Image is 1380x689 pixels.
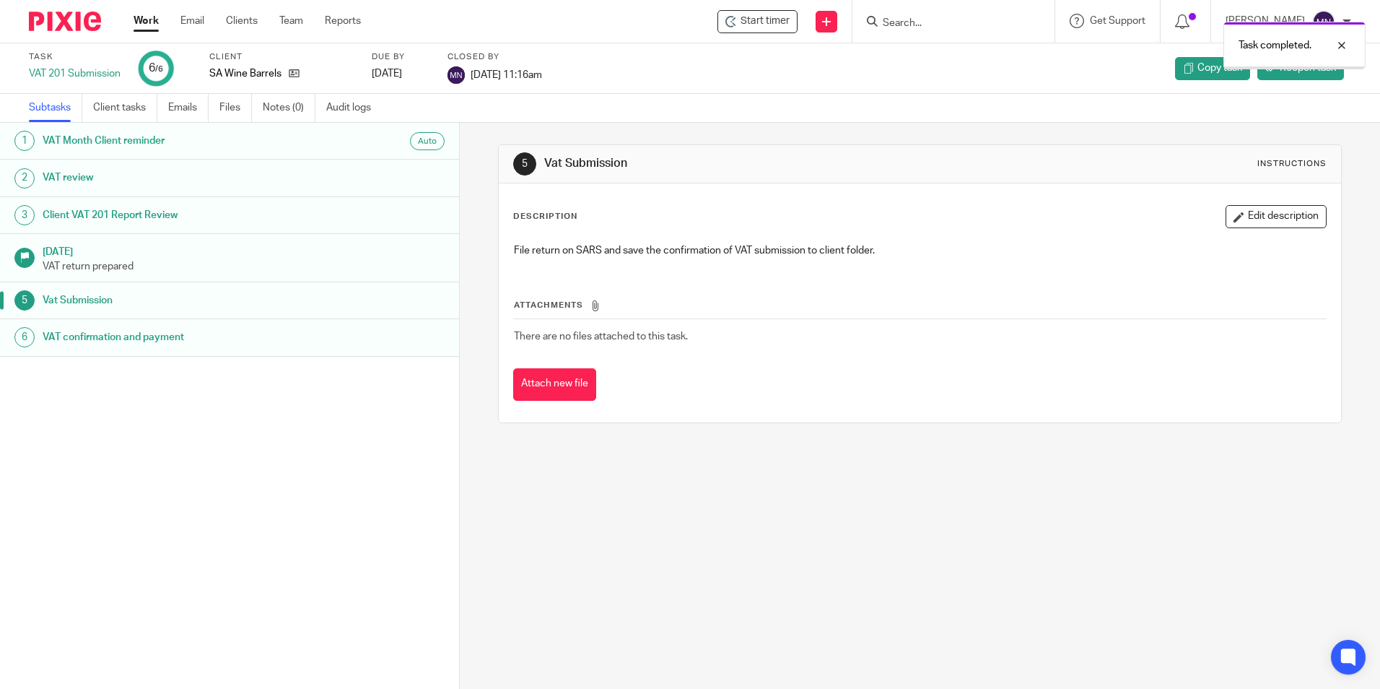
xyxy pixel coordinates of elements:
[29,12,101,31] img: Pixie
[513,368,596,401] button: Attach new file
[326,94,382,122] a: Audit logs
[514,243,1325,258] p: File return on SARS and save the confirmation of VAT submission to client folder.
[226,14,258,28] a: Clients
[410,132,445,150] div: Auto
[14,205,35,225] div: 3
[43,241,445,259] h1: [DATE]
[1239,38,1311,53] p: Task completed.
[209,51,354,63] label: Client
[14,168,35,188] div: 2
[43,130,311,152] h1: VAT Month Client reminder
[14,290,35,311] div: 5
[134,14,159,28] a: Work
[43,326,311,348] h1: VAT confirmation and payment
[447,66,465,84] img: svg%3E
[717,10,798,33] div: SA Wine Barrels - VAT 201 Submission
[43,204,311,226] h1: Client VAT 201 Report Review
[1226,205,1327,228] button: Edit description
[514,331,688,342] span: There are no files attached to this task.
[325,14,361,28] a: Reports
[1312,10,1335,33] img: svg%3E
[513,152,536,175] div: 5
[372,51,429,63] label: Due by
[29,51,121,63] label: Task
[149,60,163,77] div: 6
[279,14,303,28] a: Team
[155,65,163,73] small: /6
[514,301,583,309] span: Attachments
[14,131,35,151] div: 1
[544,156,951,171] h1: Vat Submission
[43,259,445,274] p: VAT return prepared
[372,66,429,81] div: [DATE]
[93,94,157,122] a: Client tasks
[29,94,82,122] a: Subtasks
[219,94,252,122] a: Files
[14,327,35,347] div: 6
[471,69,542,79] span: [DATE] 11:16am
[29,66,121,81] div: VAT 201 Submission
[513,211,577,222] p: Description
[168,94,209,122] a: Emails
[43,167,311,188] h1: VAT review
[263,94,315,122] a: Notes (0)
[180,14,204,28] a: Email
[209,66,281,81] p: SA Wine Barrels
[447,51,542,63] label: Closed by
[1257,158,1327,170] div: Instructions
[43,290,311,311] h1: Vat Submission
